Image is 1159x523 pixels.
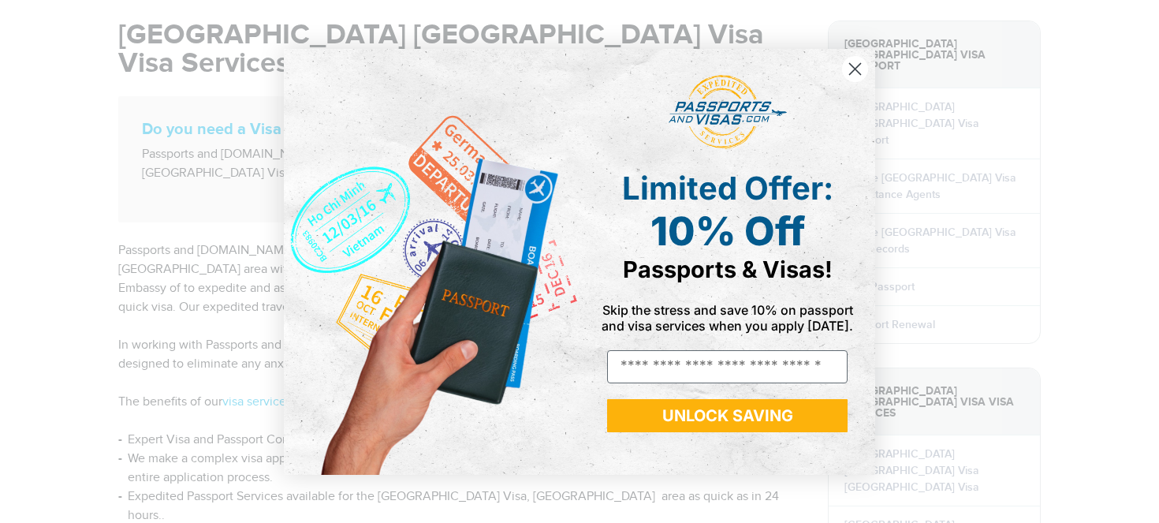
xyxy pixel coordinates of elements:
img: de9cda0d-0715-46ca-9a25-073762a91ba7.png [284,49,579,475]
span: Passports & Visas! [623,256,833,283]
span: Limited Offer: [622,169,833,207]
iframe: Intercom live chat [1105,469,1143,507]
span: Skip the stress and save 10% on passport and visa services when you apply [DATE]. [602,302,853,334]
img: passports and visas [669,75,787,149]
button: Close dialog [841,55,869,83]
span: 10% Off [650,207,805,255]
button: UNLOCK SAVING [607,399,848,432]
